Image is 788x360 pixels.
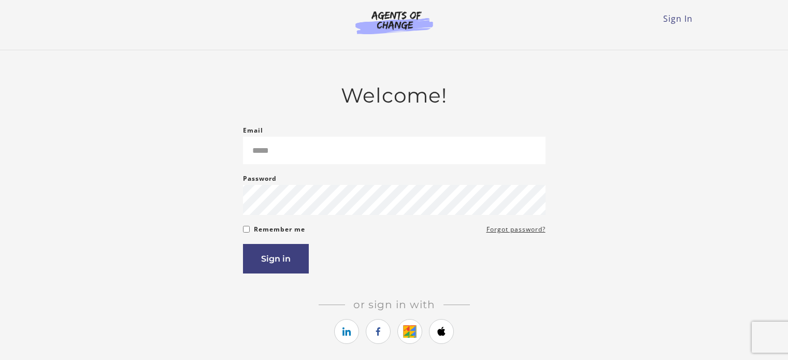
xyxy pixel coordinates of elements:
a: Sign In [663,13,693,24]
a: https://courses.thinkific.com/users/auth/apple?ss%5Breferral%5D=&ss%5Buser_return_to%5D=&ss%5Bvis... [429,319,454,344]
label: Email [243,124,263,137]
a: https://courses.thinkific.com/users/auth/facebook?ss%5Breferral%5D=&ss%5Buser_return_to%5D=&ss%5B... [366,319,391,344]
img: Agents of Change Logo [345,10,444,34]
a: Forgot password? [486,223,546,236]
label: Password [243,172,277,185]
label: Remember me [254,223,305,236]
a: https://courses.thinkific.com/users/auth/google?ss%5Breferral%5D=&ss%5Buser_return_to%5D=&ss%5Bvi... [397,319,422,344]
a: https://courses.thinkific.com/users/auth/linkedin?ss%5Breferral%5D=&ss%5Buser_return_to%5D=&ss%5B... [334,319,359,344]
span: Or sign in with [345,298,443,311]
button: Sign in [243,244,309,273]
h2: Welcome! [243,83,546,108]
